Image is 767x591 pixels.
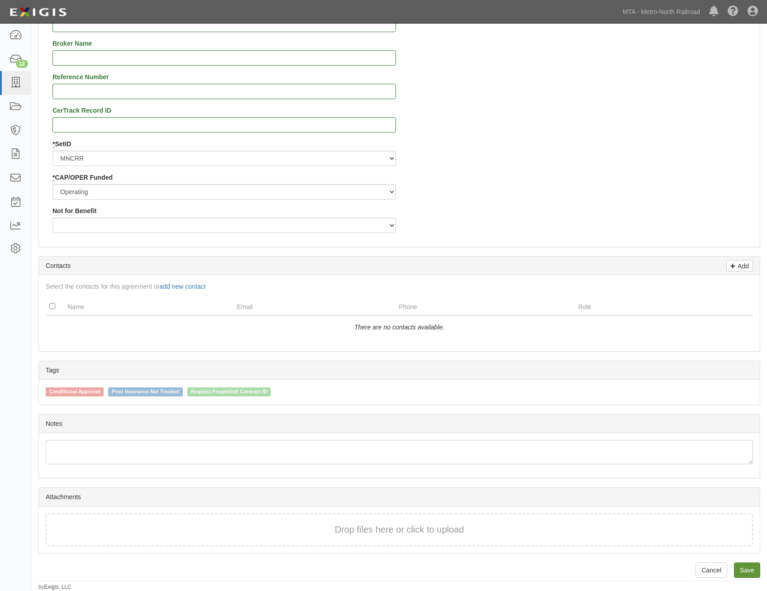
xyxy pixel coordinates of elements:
[52,140,55,148] abbr: required
[39,257,760,275] div: Contacts
[735,261,749,271] p: Add
[734,562,760,578] a: Save
[726,260,753,272] a: Add
[52,139,71,148] label: SetID
[108,387,183,396] span: Prior Insurance Not Tracked
[159,283,205,290] a: add new contact
[38,583,71,591] small: by
[728,6,738,17] i: Help Center - Complianz
[187,387,271,396] span: Request PeopleSoft Contract ID
[16,60,28,68] div: 12
[575,298,717,315] th: Role
[233,298,395,315] th: Email
[39,361,760,380] div: Tags
[52,206,96,215] label: Not for Benefit
[39,282,760,291] div: Select the contacts for this agreement or
[52,173,113,182] label: CAP/OPER Funded
[335,523,464,536] button: Drop files here or click to upload
[618,3,705,21] a: MTA - Metro-North Railroad
[52,106,111,115] label: CerTrack Record ID
[64,298,233,315] th: Name
[39,488,760,506] div: Attachments
[52,72,109,81] label: Reference Number
[46,387,104,396] span: Conditional Approval
[52,174,55,181] abbr: required
[395,298,574,315] th: Phone
[44,584,71,590] a: Exigis, LLC
[696,562,727,578] a: Cancel
[354,324,444,331] i: There are no contacts available.
[39,415,760,433] div: Notes
[7,4,69,20] img: logo-5460c22ac91f19d4615b14bd174203de0afe785f0fc80cf4dbbc73dc1793850b.png
[52,39,92,48] label: Broker Name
